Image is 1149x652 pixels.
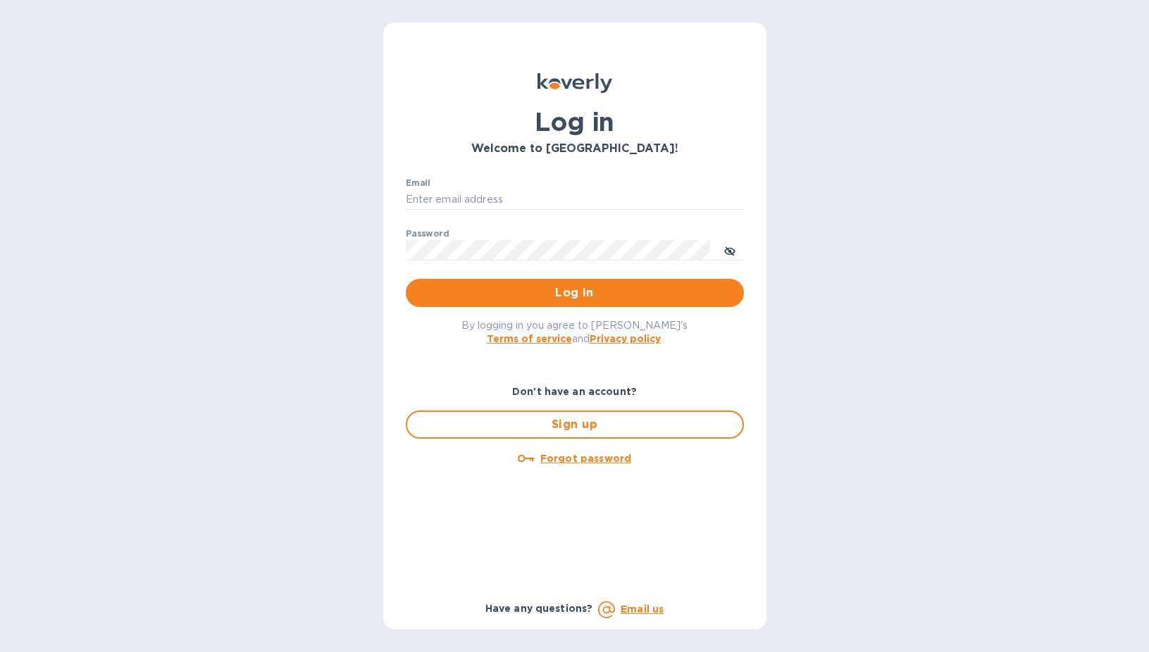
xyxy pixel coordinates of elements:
button: Sign up [406,410,744,439]
label: Password [406,230,449,238]
img: Koverly [538,73,612,93]
button: toggle password visibility [716,236,744,264]
a: Email us [621,603,664,615]
input: Enter email address [406,189,744,211]
a: Terms of service [487,333,572,344]
b: Have any questions? [485,603,593,614]
label: Email [406,179,430,187]
button: Log in [406,279,744,307]
h1: Log in [406,107,744,137]
span: Sign up [418,416,731,433]
u: Forgot password [540,453,631,464]
span: Log in [417,284,733,301]
span: By logging in you agree to [PERSON_NAME]'s and . [461,320,688,344]
h3: Welcome to [GEOGRAPHIC_DATA]! [406,142,744,156]
a: Privacy policy [590,333,661,344]
b: Don't have an account? [512,386,637,397]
